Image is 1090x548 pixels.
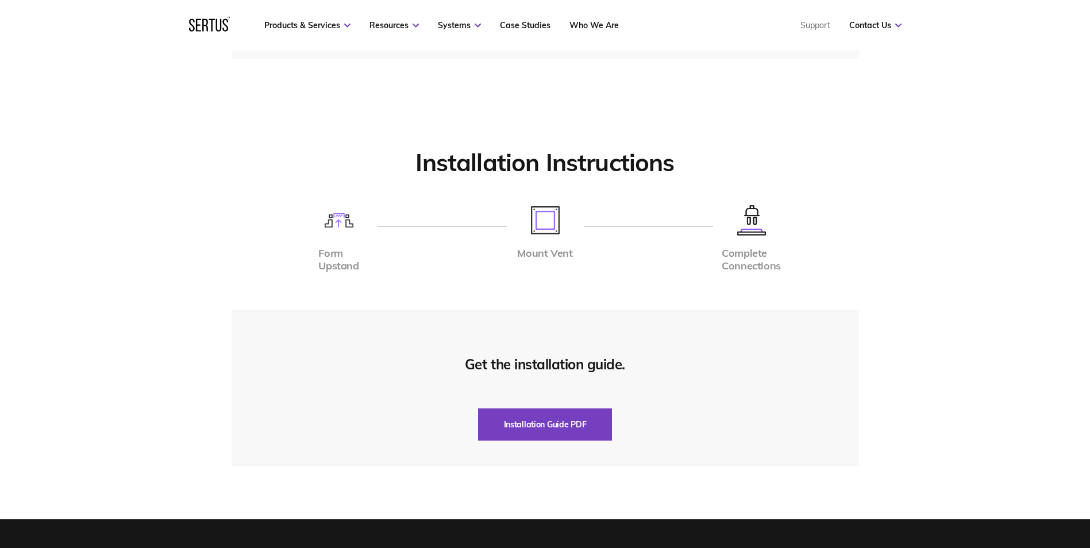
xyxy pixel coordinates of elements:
[465,356,625,373] div: Get the installation guide.
[517,247,572,260] div: Mount Vent
[500,20,550,30] a: Case Studies
[722,247,781,273] div: Complete Connections
[478,408,613,441] button: Installation Guide PDF
[232,148,859,178] h2: Installation Instructions
[849,20,902,30] a: Contact Us
[264,20,351,30] a: Products & Services
[318,247,359,273] div: Form Upstand
[438,20,481,30] a: Systems
[800,20,830,30] a: Support
[369,20,419,30] a: Resources
[569,20,619,30] a: Who We Are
